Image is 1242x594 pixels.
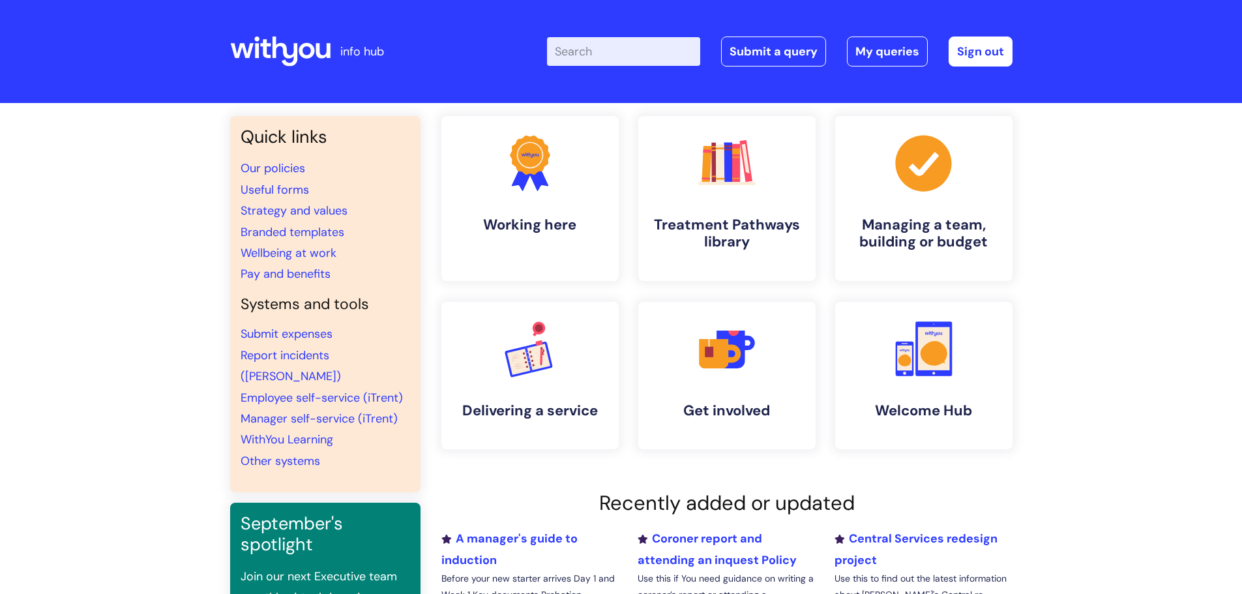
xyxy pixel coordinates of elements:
[241,245,336,261] a: Wellbeing at work
[241,224,344,240] a: Branded templates
[241,266,331,282] a: Pay and benefits
[441,302,619,449] a: Delivering a service
[441,531,578,567] a: A manager's guide to induction
[241,326,333,342] a: Submit expenses
[847,37,928,67] a: My queries
[241,432,333,447] a: WithYou Learning
[846,402,1002,419] h4: Welcome Hub
[638,302,816,449] a: Get involved
[241,513,410,556] h3: September's spotlight
[649,402,805,419] h4: Get involved
[241,203,347,218] a: Strategy and values
[241,126,410,147] h3: Quick links
[241,160,305,176] a: Our policies
[241,182,309,198] a: Useful forms
[835,531,998,567] a: Central Services redesign project
[547,37,700,66] input: Search
[441,116,619,281] a: Working here
[340,41,384,62] p: info hub
[547,37,1013,67] div: | -
[241,453,320,469] a: Other systems
[241,348,341,384] a: Report incidents ([PERSON_NAME])
[846,216,1002,251] h4: Managing a team, building or budget
[441,491,1013,515] h2: Recently added or updated
[452,402,608,419] h4: Delivering a service
[638,116,816,281] a: Treatment Pathways library
[835,302,1013,449] a: Welcome Hub
[241,411,398,426] a: Manager self-service (iTrent)
[949,37,1013,67] a: Sign out
[649,216,805,251] h4: Treatment Pathways library
[241,390,403,406] a: Employee self-service (iTrent)
[638,531,797,567] a: Coroner report and attending an inquest Policy
[721,37,826,67] a: Submit a query
[241,295,410,314] h4: Systems and tools
[452,216,608,233] h4: Working here
[835,116,1013,281] a: Managing a team, building or budget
